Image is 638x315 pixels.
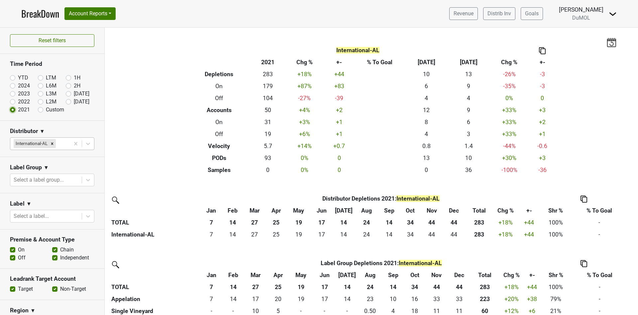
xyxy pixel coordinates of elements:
[529,104,556,116] td: +3
[287,205,311,217] th: May: activate to sort column ascending
[472,295,497,303] div: 223
[222,193,540,205] th: Distributor Depletions 2021 :
[405,116,448,128] td: 8
[581,260,587,267] img: Copy to clipboard
[30,307,36,315] span: ▼
[200,229,222,240] td: 6.667
[14,139,49,148] div: International-AL
[609,10,617,18] img: Dropdown Menu
[529,116,556,128] td: +2
[483,7,515,20] a: Distrib Inv
[524,219,534,226] span: +44
[10,275,94,282] h3: Leadrank Target Account
[572,205,627,217] th: % To Goal: activate to sort column ascending
[200,205,222,217] th: Jan: activate to sort column ascending
[490,116,529,128] td: +33 %
[529,68,556,80] td: -3
[529,92,556,104] td: 0
[267,230,285,239] div: 25
[243,205,266,217] th: Mar: activate to sort column ascending
[405,128,448,140] td: 4
[222,269,244,281] th: Feb: activate to sort column ascending
[448,80,490,92] td: 9
[490,152,529,164] td: +30 %
[251,56,285,68] th: 2021
[499,293,524,305] td: +20 %
[526,295,538,303] div: +38
[449,7,478,20] a: Revenue
[251,128,285,140] td: 19
[493,229,518,240] td: +18 %
[187,80,252,92] th: On
[315,295,334,303] div: 17
[422,230,442,239] div: 44
[200,269,222,281] th: Jan: activate to sort column ascending
[540,269,572,281] th: Shr %: activate to sort column ascending
[49,139,56,148] div: Remove International-AL
[606,38,616,47] img: last_updated_date
[420,229,443,240] td: 43.667
[10,200,25,207] h3: Label
[559,5,603,14] div: [PERSON_NAME]
[337,295,357,303] div: 14
[448,68,490,80] td: 13
[40,127,45,135] span: ▼
[10,307,29,314] h3: Region
[324,56,354,68] th: +-
[540,217,571,229] td: 100%
[378,217,400,229] th: 14
[405,164,448,176] td: 0
[425,269,448,281] th: Nov: activate to sort column ascending
[251,116,285,128] td: 31
[396,195,440,202] span: International-AL
[521,7,543,20] a: Goals
[406,295,423,303] div: 16
[222,217,243,229] th: 14
[529,140,556,152] td: -0.6
[251,164,285,176] td: 0
[267,281,289,293] th: 25
[200,293,222,305] td: 6.667
[187,68,252,80] th: Depletions
[110,293,200,305] th: Appelation
[245,230,265,239] div: 27
[46,106,64,114] label: Custom
[355,217,378,229] th: 24
[187,116,252,128] th: On
[222,205,243,217] th: Feb: activate to sort column ascending
[382,281,404,293] th: 14
[287,217,311,229] th: 19
[187,152,252,164] th: PODs
[402,230,419,239] div: 34
[490,92,529,104] td: 0 %
[110,217,200,229] th: TOTAL
[251,92,285,104] td: 104
[285,68,324,80] td: +18 %
[110,269,200,281] th: &nbsp;: activate to sort column ascending
[518,205,540,217] th: +-: activate to sort column ascending
[288,230,309,239] div: 19
[26,200,32,208] span: ▼
[448,152,490,164] td: 10
[187,92,252,104] th: Off
[443,229,465,240] td: 44.001
[244,269,267,281] th: Mar: activate to sort column ascending
[74,82,80,90] label: 2H
[44,164,49,172] span: ▼
[540,205,571,217] th: Shr %: activate to sort column ascending
[420,217,443,229] th: 44
[18,90,30,98] label: 2023
[467,230,491,239] div: 283
[355,205,378,217] th: Aug: activate to sort column ascending
[324,128,354,140] td: +1
[251,152,285,164] td: 93
[251,140,285,152] td: 5.7
[313,293,336,305] td: 17
[110,194,120,205] img: filter
[64,7,116,20] button: Account Reports
[383,295,403,303] div: 10
[524,269,540,281] th: +-: activate to sort column ascending
[222,229,243,240] td: 14.166
[244,293,267,305] td: 16.834
[74,90,89,98] label: [DATE]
